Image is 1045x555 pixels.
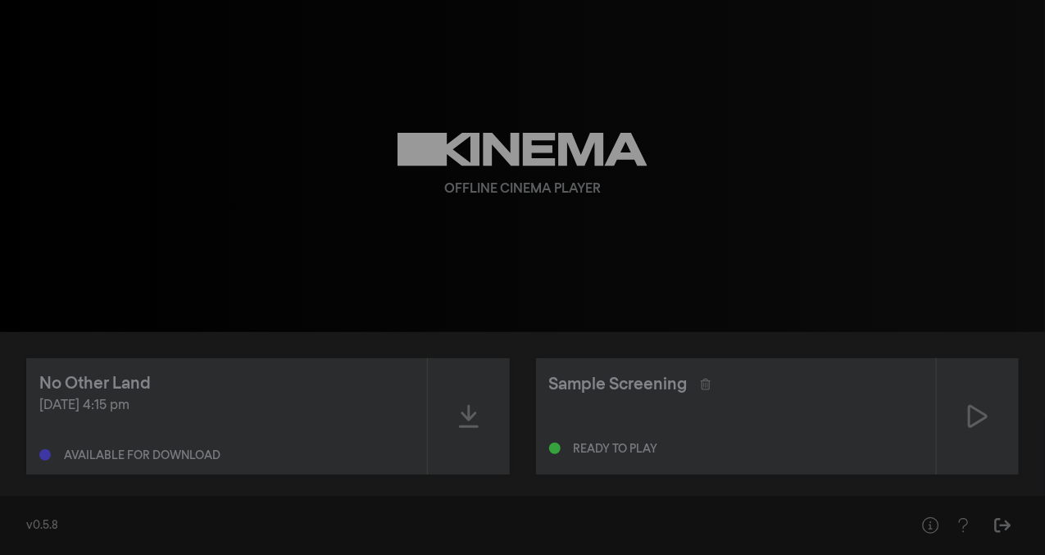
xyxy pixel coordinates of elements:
[549,372,688,397] div: Sample Screening
[914,509,947,542] button: Help
[39,371,151,396] div: No Other Land
[574,444,658,455] div: Ready to play
[986,509,1019,542] button: Sign Out
[64,450,220,462] div: Available for download
[444,180,601,199] div: Offline Cinema Player
[26,517,881,535] div: v0.5.8
[39,396,414,416] div: [DATE] 4:15 pm
[947,509,979,542] button: Help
